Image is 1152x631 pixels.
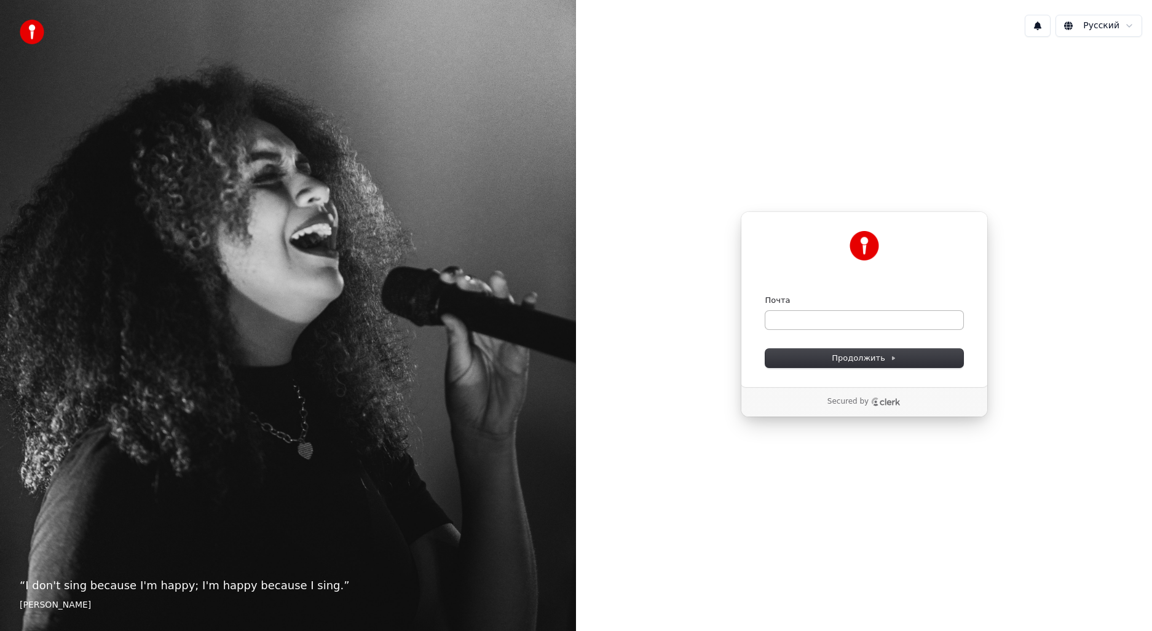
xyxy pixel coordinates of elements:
a: Clerk logo [871,398,901,406]
p: Secured by [827,397,869,407]
footer: [PERSON_NAME] [20,599,556,611]
span: Продолжить [832,353,896,364]
button: Продолжить [765,349,963,367]
label: Почта [765,295,791,306]
p: “ I don't sing because I'm happy; I'm happy because I sing. ” [20,577,556,594]
img: Youka [850,231,879,261]
img: youka [20,20,44,44]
